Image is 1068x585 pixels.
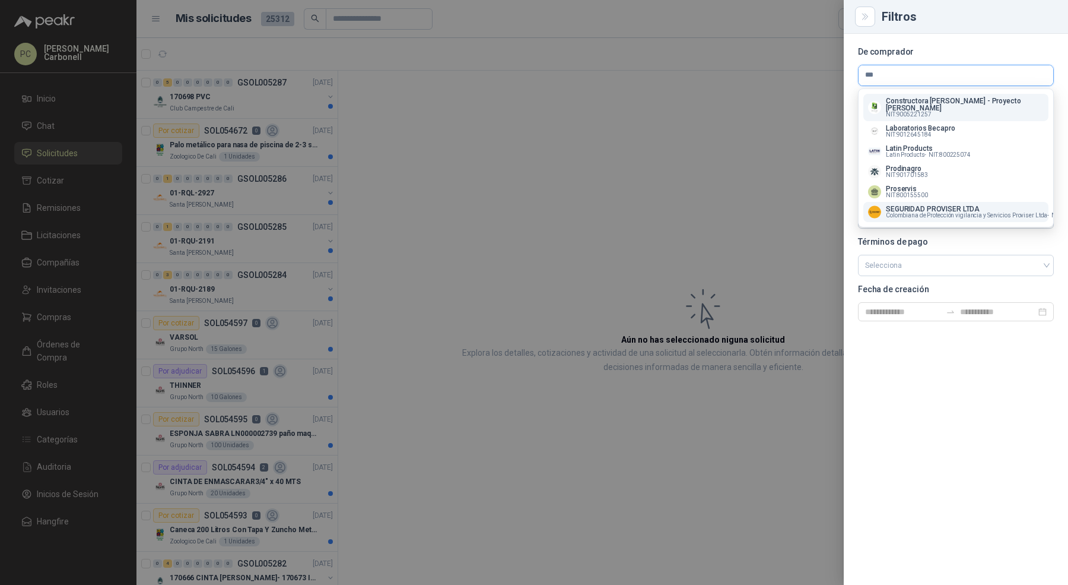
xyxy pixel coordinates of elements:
span: to [946,307,955,317]
button: ProservisNIT:800155500 [863,182,1048,202]
img: Company Logo [868,165,881,178]
span: Latin Products - [886,152,926,158]
button: Company LogoProdinagroNIT:901701583 [863,162,1048,182]
button: Company LogoLatin ProductsLatin Products-NIT:800225074 [863,141,1048,162]
button: Company LogoSEGURIDAD PROVISER LTDAColombiana de Protección vigilancia y Servicios Proviser Ltda-... [863,202,1048,222]
img: Company Logo [868,145,881,158]
span: NIT : 800225074 [929,152,971,158]
span: swap-right [946,307,955,317]
p: Prodinagro [886,165,928,172]
span: NIT : 9012645184 [886,132,931,138]
img: Company Logo [868,125,881,138]
img: Company Logo [868,101,881,114]
span: NIT : 800155500 [886,192,928,198]
button: Close [858,10,872,24]
p: Laboratorios Becapro [886,125,955,132]
p: De comprador [858,48,1054,55]
p: Constructora [PERSON_NAME] - Proyecto [PERSON_NAME] [886,97,1044,112]
button: Company LogoLaboratorios BecaproNIT:9012645184 [863,121,1048,141]
span: NIT : 9005221257 [886,112,931,118]
button: Company LogoConstructora [PERSON_NAME] - Proyecto [PERSON_NAME]NIT:9005221257 [863,94,1048,121]
p: Fecha de creación [858,286,1054,293]
div: Filtros [882,11,1054,23]
p: Latin Products [886,145,971,152]
p: Proservis [886,185,928,192]
span: Colombiana de Protección vigilancia y Servicios Proviser Ltda - [886,213,1049,219]
p: Términos de pago [858,238,1054,245]
img: Company Logo [868,205,881,219]
span: NIT : 901701583 [886,172,928,178]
